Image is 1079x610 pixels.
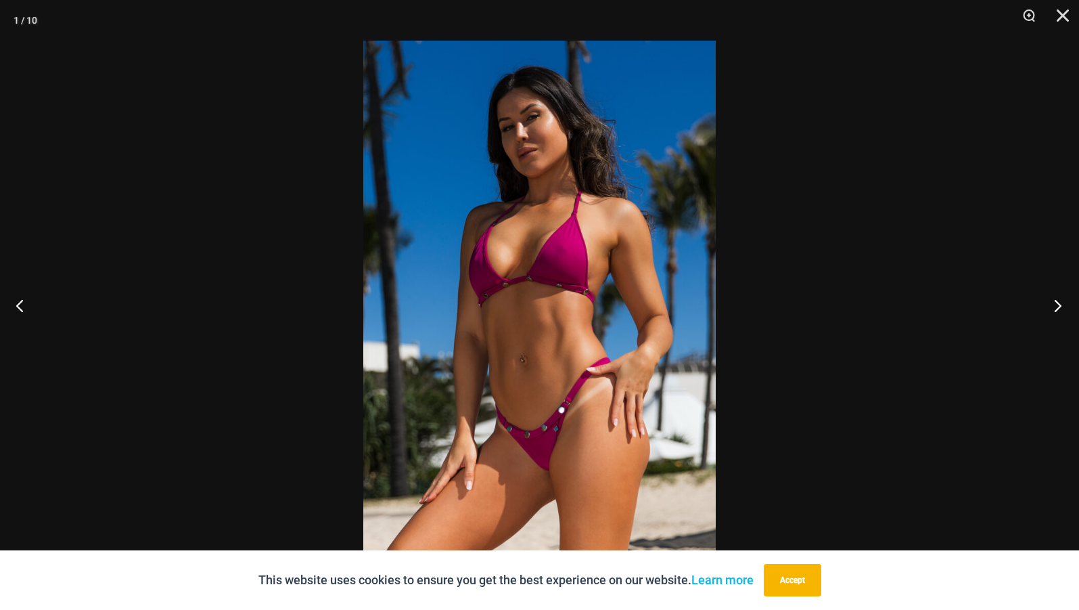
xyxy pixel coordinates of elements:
[764,564,821,596] button: Accept
[691,573,754,587] a: Learn more
[14,10,37,30] div: 1 / 10
[1028,271,1079,339] button: Next
[363,41,716,569] img: Tight Rope Pink 319 Top 4228 Thong 05
[258,570,754,590] p: This website uses cookies to ensure you get the best experience on our website.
